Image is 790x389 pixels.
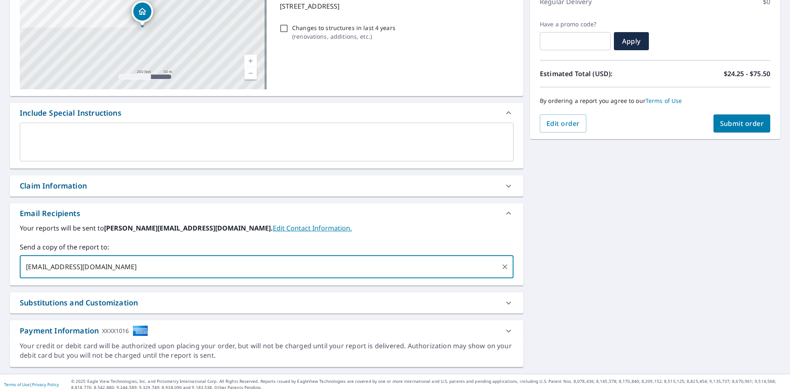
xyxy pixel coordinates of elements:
[102,325,129,336] div: XXXX1016
[720,119,764,128] span: Submit order
[20,223,513,233] label: Your reports will be sent to
[646,97,682,105] a: Terms of Use
[540,114,586,133] button: Edit order
[244,55,257,67] a: Current Level 17, Zoom In
[4,382,30,387] a: Terms of Use
[10,175,523,196] div: Claim Information
[10,103,523,123] div: Include Special Instructions
[10,203,523,223] div: Email Recipients
[10,320,523,341] div: Payment InformationXXXX1016cardImage
[713,114,771,133] button: Submit order
[614,32,649,50] button: Apply
[724,69,770,79] p: $24.25 - $75.50
[540,97,770,105] p: By ordering a report you agree to our
[20,107,121,119] div: Include Special Instructions
[32,382,59,387] a: Privacy Policy
[20,297,138,308] div: Substitutions and Customization
[4,382,59,387] p: |
[20,208,80,219] div: Email Recipients
[20,242,513,252] label: Send a copy of the report to:
[10,292,523,313] div: Substitutions and Customization
[20,180,87,191] div: Claim Information
[132,325,148,336] img: cardImage
[292,23,395,32] p: Changes to structures in last 4 years
[132,1,153,26] div: Dropped pin, building 1, Residential property, 22194 Eastern Valley Rd Mc Calla, AL 35111
[292,32,395,41] p: ( renovations, additions, etc. )
[620,37,642,46] span: Apply
[104,224,273,233] b: [PERSON_NAME][EMAIL_ADDRESS][DOMAIN_NAME].
[540,69,655,79] p: Estimated Total (USD):
[546,119,580,128] span: Edit order
[499,261,511,273] button: Clear
[540,21,611,28] label: Have a promo code?
[280,1,510,11] p: [STREET_ADDRESS]
[20,325,148,336] div: Payment Information
[20,341,513,360] div: Your credit or debit card will be authorized upon placing your order, but will not be charged unt...
[244,67,257,79] a: Current Level 17, Zoom Out
[273,224,352,233] a: EditContactInfo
